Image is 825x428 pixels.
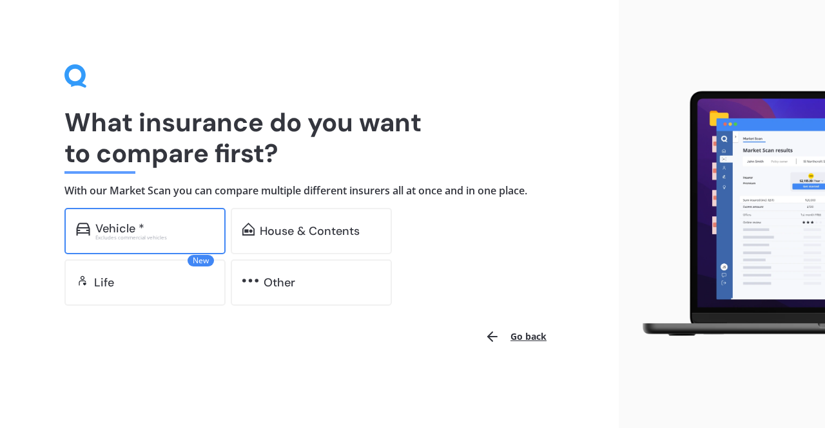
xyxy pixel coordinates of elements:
span: New [188,255,214,266]
div: Vehicle * [95,222,144,235]
img: laptop.webp [629,86,825,342]
div: House & Contents [260,225,360,237]
img: home-and-contents.b802091223b8502ef2dd.svg [242,223,255,236]
img: life.f720d6a2d7cdcd3ad642.svg [76,274,89,287]
div: Excludes commercial vehicles [95,235,214,240]
img: car.f15378c7a67c060ca3f3.svg [76,223,90,236]
h1: What insurance do you want to compare first? [64,107,554,169]
div: Other [264,276,295,289]
h4: With our Market Scan you can compare multiple different insurers all at once and in one place. [64,184,554,198]
button: Go back [477,321,554,352]
img: other.81dba5aafe580aa69f38.svg [242,274,258,287]
div: Life [94,276,114,289]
